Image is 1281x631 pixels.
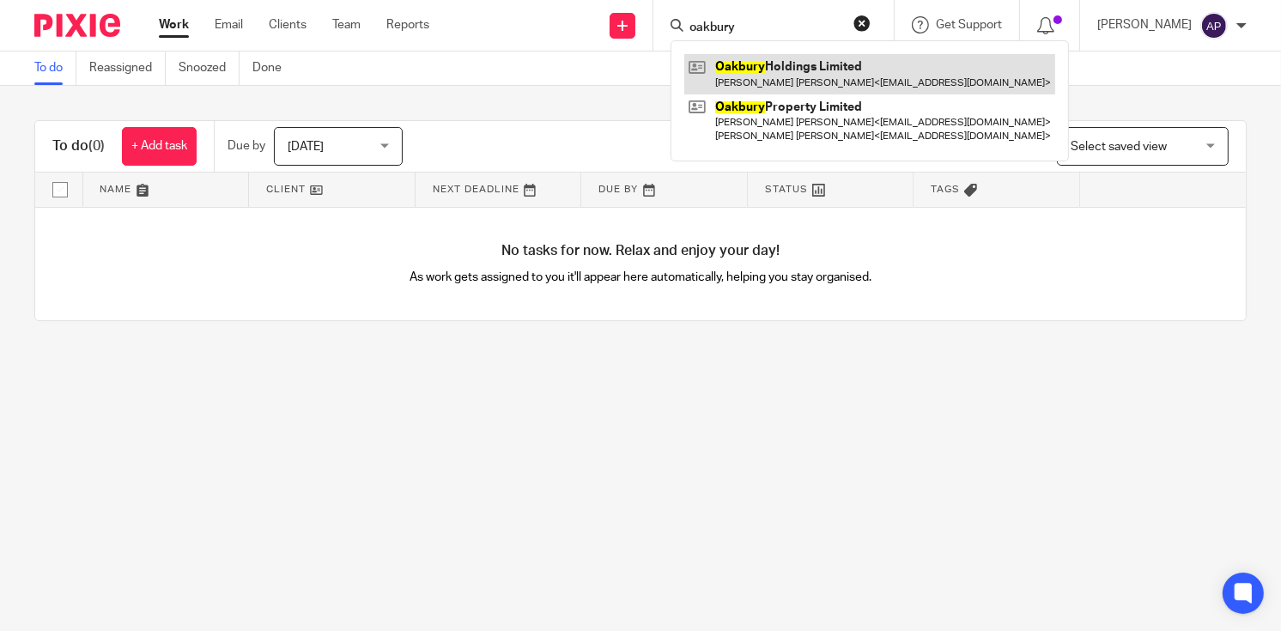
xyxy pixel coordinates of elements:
a: Snoozed [179,52,240,85]
p: As work gets assigned to you it'll appear here automatically, helping you stay organised. [338,269,944,286]
a: Done [252,52,294,85]
input: Search [688,21,842,36]
span: [DATE] [288,141,324,153]
span: Select saved view [1071,141,1167,153]
a: Work [159,16,189,33]
h1: To do [52,137,105,155]
a: Clients [269,16,307,33]
img: Pixie [34,14,120,37]
a: To do [34,52,76,85]
h4: No tasks for now. Relax and enjoy your day! [35,242,1246,260]
img: svg%3E [1200,12,1228,39]
a: Email [215,16,243,33]
a: Reports [386,16,429,33]
p: Due by [228,137,265,155]
p: [PERSON_NAME] [1097,16,1192,33]
a: Team [332,16,361,33]
span: (0) [88,139,105,153]
button: Clear [853,15,871,32]
a: + Add task [122,127,197,166]
span: Tags [931,185,960,194]
span: Get Support [936,19,1002,31]
a: Reassigned [89,52,166,85]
